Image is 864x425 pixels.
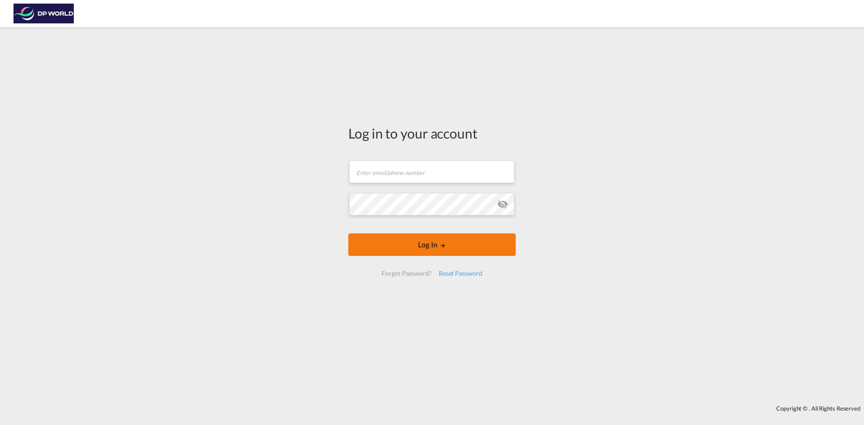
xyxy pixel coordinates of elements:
[435,265,486,282] div: Reset Password
[13,4,74,24] img: c08ca190194411f088ed0f3ba295208c.png
[348,124,516,143] div: Log in to your account
[349,161,514,183] input: Enter email/phone number
[497,199,508,210] md-icon: icon-eye-off
[348,233,516,256] button: LOGIN
[378,265,435,282] div: Forgot Password?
